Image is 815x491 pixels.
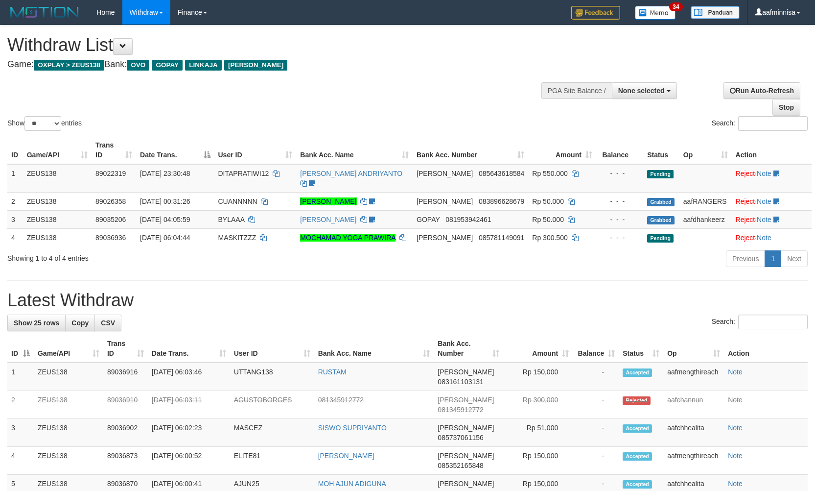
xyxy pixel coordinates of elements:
[230,447,314,475] td: ELITE81
[148,419,230,447] td: [DATE] 06:02:23
[230,391,314,419] td: AGUSTOBORGES
[34,335,103,363] th: Game/API: activate to sort column ascending
[503,363,573,391] td: Rp 150,000
[23,210,92,228] td: ZEUS138
[600,169,639,178] div: - - -
[679,210,732,228] td: aafdhankeerz
[148,363,230,391] td: [DATE] 06:03:46
[573,447,619,475] td: -
[7,136,23,164] th: ID
[635,6,676,20] img: Button%20Memo.svg
[230,335,314,363] th: User ID: activate to sort column ascending
[663,335,724,363] th: Op: activate to sort column ascending
[663,419,724,447] td: aafchhealita
[318,368,347,376] a: RUSTAM
[723,82,800,99] a: Run Auto-Refresh
[103,335,148,363] th: Trans ID: activate to sort column ascending
[669,2,682,11] span: 34
[7,35,534,55] h1: Withdraw List
[95,170,126,177] span: 89022319
[417,170,473,177] span: [PERSON_NAME]
[14,319,59,327] span: Show 25 rows
[218,216,245,223] span: BYLAAA
[528,136,596,164] th: Amount: activate to sort column ascending
[732,210,812,228] td: ·
[300,216,356,223] a: [PERSON_NAME]
[148,447,230,475] td: [DATE] 06:00:52
[757,234,771,242] a: Note
[318,452,374,460] a: [PERSON_NAME]
[65,315,95,331] a: Copy
[438,396,494,404] span: [PERSON_NAME]
[136,136,214,164] th: Date Trans.: activate to sort column descending
[772,99,800,116] a: Stop
[728,480,743,488] a: Note
[438,434,483,442] span: Copy 085737061156 to clipboard
[417,234,473,242] span: [PERSON_NAME]
[7,164,23,193] td: 1
[140,216,190,223] span: [DATE] 04:05:59
[7,291,808,310] h1: Latest Withdraw
[7,228,23,246] td: 4
[438,480,494,488] span: [PERSON_NAME]
[647,234,674,243] span: Pending
[573,335,619,363] th: Balance: activate to sort column ascending
[623,424,652,433] span: Accepted
[503,419,573,447] td: Rp 51,000
[34,391,103,419] td: ZEUS138
[728,424,743,432] a: Note
[712,315,808,329] label: Search:
[296,136,413,164] th: Bank Acc. Name: activate to sort column ascending
[318,396,364,404] a: 081345912772
[732,136,812,164] th: Action
[417,216,440,223] span: GOPAY
[101,319,115,327] span: CSV
[7,419,34,447] td: 3
[7,60,534,70] h4: Game: Bank:
[34,447,103,475] td: ZEUS138
[573,363,619,391] td: -
[647,198,675,206] span: Grabbed
[765,250,781,267] a: 1
[728,368,743,376] a: Note
[643,136,679,164] th: Status
[34,419,103,447] td: ZEUS138
[224,60,287,71] span: [PERSON_NAME]
[445,216,491,223] span: Copy 081953942461 to clipboard
[600,233,639,243] div: - - -
[691,6,740,19] img: panduan.png
[23,136,92,164] th: Game/API: activate to sort column ascending
[438,406,483,414] span: Copy 081345912772 to clipboard
[532,197,564,205] span: Rp 50.000
[92,136,136,164] th: Trans ID: activate to sort column ascending
[726,250,765,267] a: Previous
[7,116,82,131] label: Show entries
[95,216,126,223] span: 89035206
[230,363,314,391] td: UTTANG138
[623,480,652,489] span: Accepted
[619,335,663,363] th: Status: activate to sort column ascending
[738,315,808,329] input: Search:
[148,391,230,419] td: [DATE] 06:03:11
[7,335,34,363] th: ID: activate to sort column descending
[600,215,639,224] div: - - -
[148,335,230,363] th: Date Trans.: activate to sort column ascending
[218,170,269,177] span: DITAPRATIWI12
[623,452,652,461] span: Accepted
[230,419,314,447] td: MASCEZ
[7,249,332,263] div: Showing 1 to 4 of 4 entries
[152,60,183,71] span: GOPAY
[612,82,677,99] button: None selected
[413,136,528,164] th: Bank Acc. Number: activate to sort column ascending
[318,480,386,488] a: MOH AJUN ADIGUNA
[7,391,34,419] td: 2
[214,136,297,164] th: User ID: activate to sort column ascending
[623,368,652,377] span: Accepted
[712,116,808,131] label: Search:
[571,6,620,20] img: Feedback.jpg
[663,363,724,391] td: aafmengthireach
[532,234,567,242] span: Rp 300.500
[103,447,148,475] td: 89036873
[618,87,665,95] span: None selected
[663,447,724,475] td: aafmengthireach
